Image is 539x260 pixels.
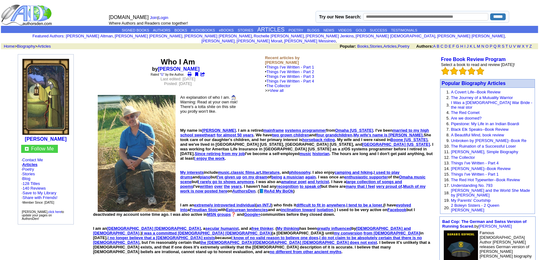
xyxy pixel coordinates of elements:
[440,44,443,49] a: C
[306,34,354,38] a: [PERSON_NAME] Jenkins
[451,100,532,110] a: I Was a [DEMOGRAPHIC_DATA] War Bride - the real stor
[254,34,304,38] a: Rochelle [PERSON_NAME]
[299,151,311,156] a: music
[446,127,450,132] font: 7.
[32,34,63,38] a: Featured Authors
[31,146,54,151] font: Follow Me
[466,44,469,49] a: J
[232,189,255,193] a: AuthorsDen
[307,28,320,32] a: BLOGS
[444,177,450,182] font: 16.
[198,179,254,184] a: I rarely go to shows anymore
[442,81,506,86] font: Popular Biography Articles
[251,226,273,231] a: free thinker
[451,198,490,203] a: My Parents' Courtship
[312,151,330,156] a: historian
[180,179,402,189] a: large collection of songs and poems
[326,203,345,207] a: anywhere
[217,133,254,137] a: for almost 50 years
[451,121,519,126] a: Pipestone: My Life in an Indian Boardi
[446,116,450,121] font: 5.
[452,44,455,49] a: F
[305,175,316,179] a: again
[323,28,334,32] a: NEWS
[442,219,527,229] a: Bad Cop: The German and Swiss Version of Running Scared.
[25,147,29,151] img: gc.jpg
[335,170,373,175] a: camping and hiking
[244,212,260,217] a: Google+
[226,207,268,212] a: Epicurean tendencies
[490,44,492,49] a: P
[272,133,309,137] a: two grown children
[509,44,512,49] a: U
[451,172,499,177] a: Things I've Written - Part 1
[109,15,149,20] font: [DOMAIN_NAME]
[257,203,271,207] a: an INTJ
[180,170,204,175] a: My interests
[529,44,532,49] a: Z
[180,128,429,137] a: married to my high school sweetheart
[340,44,537,49] font: , , ,
[416,44,433,49] b: Authors:
[481,44,484,49] a: N
[4,44,15,49] a: Home
[451,155,475,160] a: The Collector
[23,201,54,204] font: Member Since: [DATE]
[451,127,509,132] a: Black Elk Speaks--Book Review
[346,203,383,207] a: I tend to be a loner.
[456,44,459,49] a: G
[158,66,199,72] a: [PERSON_NAME]
[2,44,51,49] font: > >
[355,35,355,38] font: i
[200,184,213,189] a: written
[22,162,38,167] a: Articles
[175,28,187,32] a: BOOKS
[266,83,290,88] a: The Collector
[335,128,373,133] a: Omaha [US_STATE]
[271,175,282,179] a: being
[201,39,235,43] a: [PERSON_NAME]
[32,34,64,38] font: :
[446,133,450,137] font: 8.
[444,155,450,160] font: 12.
[479,224,512,229] a: [PERSON_NAME]
[200,240,377,245] a: the [DEMOGRAPHIC_DATA]/[DEMOGRAPHIC_DATA] [DEMOGRAPHIC_DATA] does not exist
[180,175,425,184] a: Omaha music scene
[437,44,439,49] a: B
[231,184,241,189] a: years
[493,44,496,49] a: Q
[66,34,507,43] font: , , , , , , , , , ,
[363,231,420,235] a: from [DEMOGRAPHIC_DATA]
[66,34,113,38] a: [PERSON_NAME] Altman
[441,57,506,62] b: Free Book Review Program
[433,44,436,49] a: A
[224,184,230,189] a: the
[446,110,450,115] font: 4.
[370,44,382,49] a: Stories
[477,44,480,49] a: M
[283,40,284,43] font: i
[396,203,411,207] a: evolved
[362,142,430,147] a: [GEOGRAPHIC_DATA] [US_STATE]
[265,65,314,93] font: •
[98,95,176,212] img: 78398.JPG
[480,230,532,258] font: Famous [DEMOGRAPHIC_DATA] Author [PERSON_NAME] releases German version of [PERSON_NAME] [PERSON_N...
[202,128,236,133] a: [PERSON_NAME]
[357,44,368,49] a: Books
[142,231,272,235] a: I was a committed [DEMOGRAPHIC_DATA] [DEMOGRAPHIC_DATA]
[444,172,450,177] font: 15.
[231,235,318,240] a: I know of no valid reason to believe one does
[451,177,520,182] a: The Red Hot Typewriter--Book Review
[444,166,450,171] font: 14.
[444,183,450,188] font: 17.
[184,35,184,38] font: i
[354,133,424,137] a: My wife's name is [PERSON_NAME].
[460,44,463,49] a: H
[284,39,336,43] a: [PERSON_NAME] Messineo
[265,79,314,93] font: •
[444,44,447,49] a: D
[195,151,245,156] a: Since retiring from my job
[122,28,149,32] a: SIGNED BOOKS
